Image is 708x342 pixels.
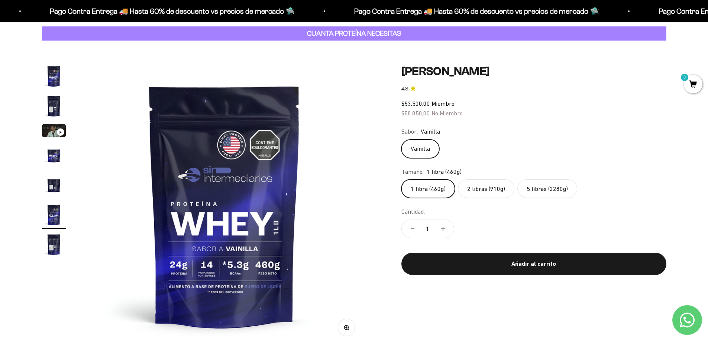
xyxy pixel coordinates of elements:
[307,29,401,37] strong: CUANTA PROTEÍNA NECESITAS
[42,203,66,229] button: Ir al artículo 6
[42,5,287,17] p: Pago Contra Entrega 🚚 Hasta 60% de descuento vs precios de mercado 🛸
[42,64,66,88] img: Proteína Whey - Vainilla
[421,127,440,137] span: Vainilla
[42,94,66,120] button: Ir al artículo 2
[402,220,423,238] button: Reducir cantidad
[401,167,424,177] legend: Tamaño:
[401,85,408,93] span: 4.8
[684,81,702,89] a: 0
[401,85,666,93] a: 4.84.8 de 5.0 estrellas
[401,207,425,217] label: Cantidad:
[42,173,66,199] button: Ir al artículo 5
[401,64,666,79] h1: [PERSON_NAME]
[431,100,455,107] span: Miembro
[401,127,418,137] legend: Sabor:
[346,5,591,17] p: Pago Contra Entrega 🚚 Hasta 60% de descuento vs precios de mercado 🛸
[416,259,652,269] div: Añadir al carrito
[42,124,66,140] button: Ir al artículo 3
[680,73,689,82] mark: 0
[42,143,66,167] img: Proteína Whey - Vainilla
[42,94,66,118] img: Proteína Whey - Vainilla
[401,100,430,107] span: $53.500,00
[42,233,66,259] button: Ir al artículo 7
[42,203,66,227] img: Proteína Whey - Vainilla
[431,110,463,116] span: No Miembro
[401,110,430,116] span: $58.850,00
[42,173,66,197] img: Proteína Whey - Vainilla
[42,143,66,169] button: Ir al artículo 4
[401,253,666,275] button: Añadir al carrito
[432,220,454,238] button: Aumentar cantidad
[42,233,66,256] img: Proteína Whey - Vainilla
[42,64,66,90] button: Ir al artículo 1
[427,167,462,177] span: 1 libra (460g)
